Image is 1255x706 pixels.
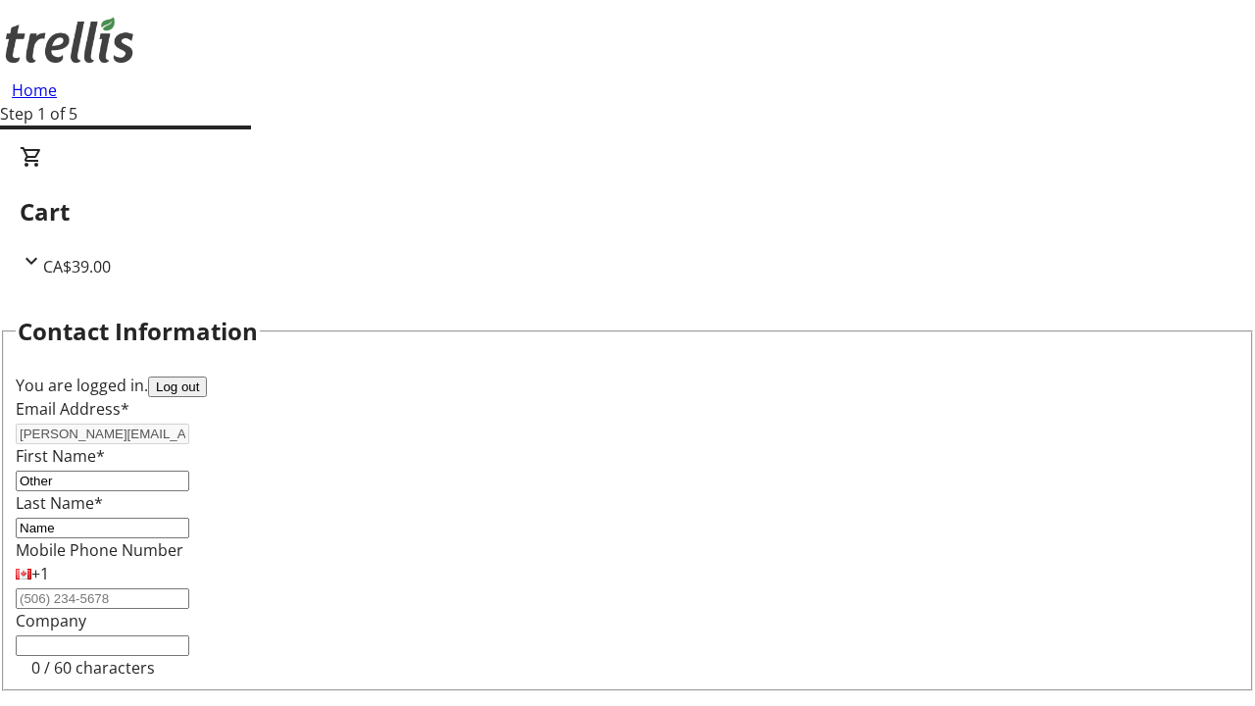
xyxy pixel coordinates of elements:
[16,445,105,467] label: First Name*
[16,374,1239,397] div: You are logged in.
[16,398,129,420] label: Email Address*
[16,588,189,609] input: (506) 234-5678
[18,314,258,349] h2: Contact Information
[16,539,183,561] label: Mobile Phone Number
[20,145,1235,278] div: CartCA$39.00
[31,657,155,679] tr-character-limit: 0 / 60 characters
[16,610,86,631] label: Company
[16,492,103,514] label: Last Name*
[20,194,1235,229] h2: Cart
[43,256,111,277] span: CA$39.00
[148,377,207,397] button: Log out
